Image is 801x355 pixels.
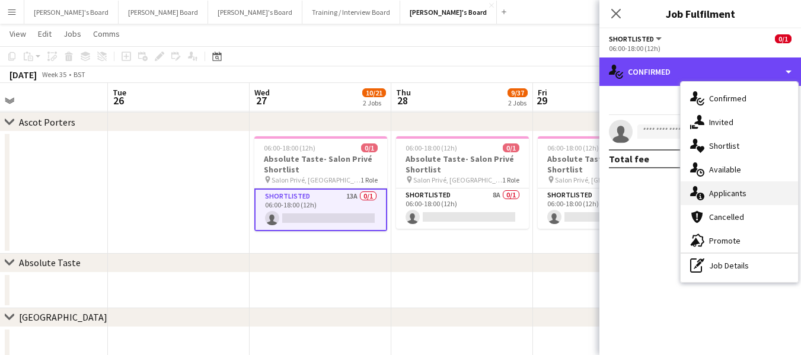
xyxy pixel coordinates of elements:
[503,143,519,152] span: 0/1
[254,136,387,231] app-job-card: 06:00-18:00 (12h)0/1Absolute Taste- Salon Privé Shortlist Salon Privé, [GEOGRAPHIC_DATA]1 RoleSho...
[88,26,125,41] a: Comms
[19,116,75,128] div: Ascot Porters
[775,34,792,43] span: 0/1
[681,205,798,229] div: Cancelled
[538,188,671,229] app-card-role: Shortlisted5A0/106:00-18:00 (12h)
[272,175,360,184] span: Salon Privé, [GEOGRAPHIC_DATA]
[93,28,120,39] span: Comms
[59,26,86,41] a: Jobs
[9,69,37,81] div: [DATE]
[19,257,81,268] div: Absolute Taste
[547,143,599,152] span: 06:00-18:00 (12h)
[681,181,798,205] div: Applicants
[599,57,801,86] div: Confirmed
[681,110,798,134] div: Invited
[609,153,649,165] div: Total fee
[33,26,56,41] a: Edit
[39,70,69,79] span: Week 35
[681,254,798,277] div: Job Details
[19,311,107,323] div: [GEOGRAPHIC_DATA]
[119,1,208,24] button: [PERSON_NAME] Board
[264,143,315,152] span: 06:00-18:00 (12h)
[302,1,400,24] button: Training / Interview Board
[555,175,644,184] span: Salon Privé, [GEOGRAPHIC_DATA]
[396,87,411,98] span: Thu
[538,136,671,229] app-job-card: 06:00-18:00 (12h)0/1Absolute Taste- Salon Privé Shortlist Salon Privé, [GEOGRAPHIC_DATA]1 RoleSho...
[394,94,411,107] span: 28
[538,87,547,98] span: Fri
[536,94,547,107] span: 29
[508,88,528,97] span: 9/37
[538,153,671,175] h3: Absolute Taste- Salon Privé Shortlist
[24,1,119,24] button: [PERSON_NAME]'s Board
[253,94,270,107] span: 27
[609,44,792,53] div: 06:00-18:00 (12h)
[396,188,529,229] app-card-role: Shortlisted8A0/106:00-18:00 (12h)
[681,229,798,252] div: Promote
[5,26,31,41] a: View
[254,153,387,175] h3: Absolute Taste- Salon Privé Shortlist
[254,188,387,231] app-card-role: Shortlisted13A0/106:00-18:00 (12h)
[9,28,26,39] span: View
[508,98,527,107] div: 2 Jobs
[111,94,126,107] span: 26
[681,134,798,158] div: Shortlist
[63,28,81,39] span: Jobs
[609,34,663,43] button: Shortlisted
[681,158,798,181] div: Available
[362,88,386,97] span: 10/21
[74,70,85,79] div: BST
[599,6,801,21] h3: Job Fulfilment
[396,153,529,175] h3: Absolute Taste- Salon Privé Shortlist
[38,28,52,39] span: Edit
[502,175,519,184] span: 1 Role
[208,1,302,24] button: [PERSON_NAME]'s Board
[413,175,502,184] span: Salon Privé, [GEOGRAPHIC_DATA]
[113,87,126,98] span: Tue
[396,136,529,229] app-job-card: 06:00-18:00 (12h)0/1Absolute Taste- Salon Privé Shortlist Salon Privé, [GEOGRAPHIC_DATA]1 RoleSho...
[400,1,497,24] button: [PERSON_NAME]'s Board
[254,87,270,98] span: Wed
[681,87,798,110] div: Confirmed
[406,143,457,152] span: 06:00-18:00 (12h)
[361,143,378,152] span: 0/1
[609,34,654,43] span: Shortlisted
[360,175,378,184] span: 1 Role
[363,98,385,107] div: 2 Jobs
